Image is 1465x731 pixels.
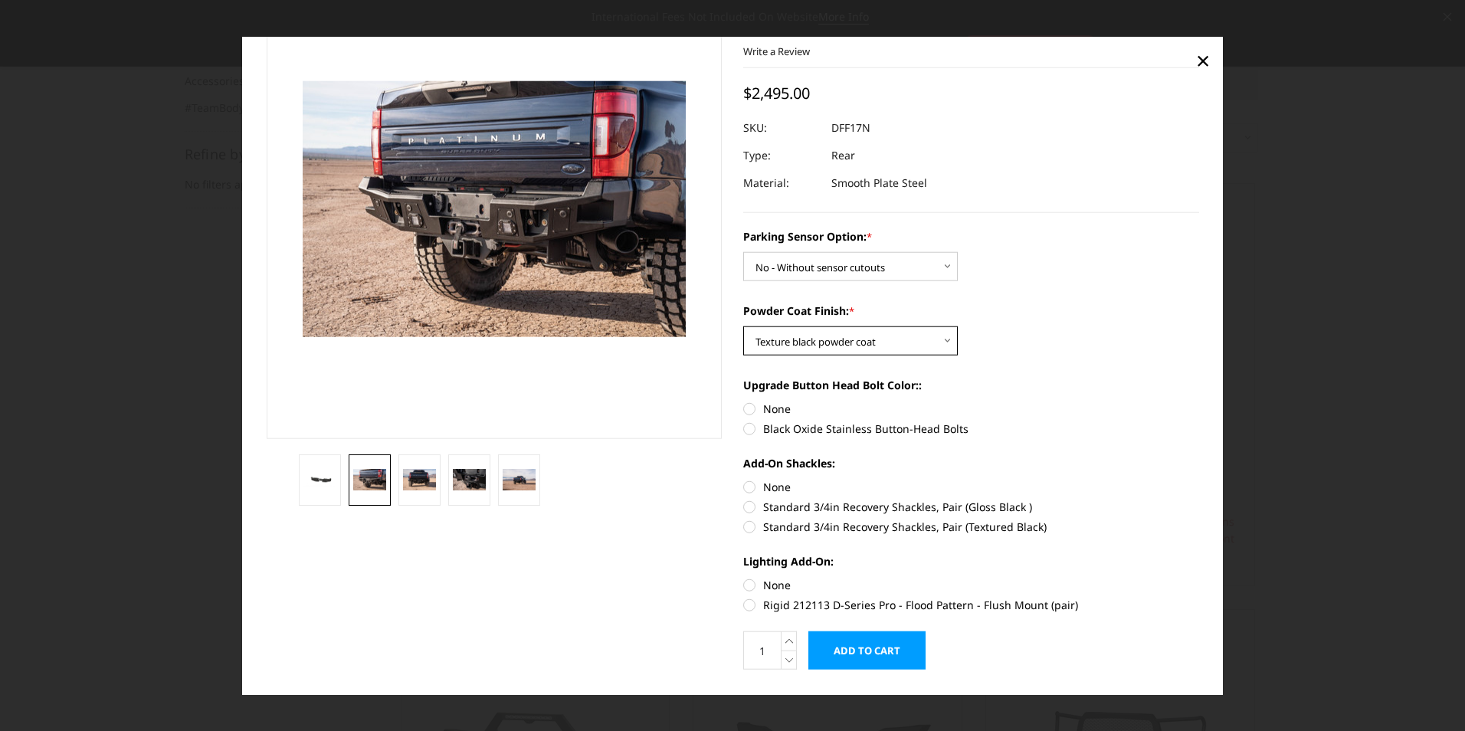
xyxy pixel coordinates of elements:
img: 2017-2022 Ford F250-350-450 - DBL Designs Custom Product - A2 Series - Rear Bumper [403,468,436,490]
dt: SKU: [743,114,820,142]
span: × [1196,43,1210,76]
img: 2017-2022 Ford F250-350-450 - DBL Designs Custom Product - A2 Series - Rear Bumper [303,471,336,487]
label: Add-On Shackles: [743,455,1199,471]
img: 2017-2022 Ford F250-350-450 - DBL Designs Custom Product - A2 Series - Rear Bumper [503,469,536,490]
input: Add to Cart [808,631,926,670]
a: Close [1191,48,1215,72]
img: 2017-2022 Ford F250-350-450 - DBL Designs Custom Product - A2 Series - Rear Bumper [453,468,486,490]
label: Rigid 212113 D-Series Pro - Flood Pattern - Flush Mount (pair) [743,597,1199,613]
label: Standard 3/4in Recovery Shackles, Pair (Gloss Black ) [743,499,1199,515]
label: None [743,401,1199,417]
label: Powder Coat Finish: [743,303,1199,319]
label: Black Oxide Stainless Button-Head Bolts [743,421,1199,437]
dt: Type: [743,142,820,169]
label: Parking Sensor Option: [743,228,1199,244]
dd: Smooth Plate Steel [831,169,927,197]
a: Write a Review [743,44,810,58]
img: 2017-2022 Ford F250-350-450 - DBL Designs Custom Product - A2 Series - Rear Bumper [353,468,386,490]
dd: DFF17N [831,114,870,142]
label: Lighting Add-On: [743,553,1199,569]
label: None [743,577,1199,593]
dd: Rear [831,142,855,169]
label: Upgrade Button Head Bolt Color:: [743,377,1199,393]
label: Standard 3/4in Recovery Shackles, Pair (Textured Black) [743,519,1199,535]
dt: Material: [743,169,820,197]
span: $2,495.00 [743,83,810,103]
label: None [743,479,1199,495]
